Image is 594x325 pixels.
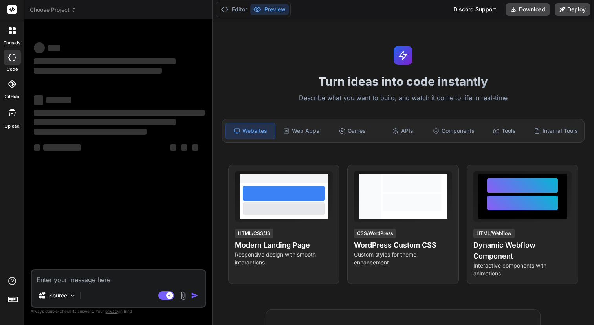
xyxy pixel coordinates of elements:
label: code [7,66,18,73]
span: ‌ [34,144,40,151]
h4: Dynamic Webflow Component [473,240,572,262]
img: Pick Models [70,292,76,299]
button: Deploy [555,3,590,16]
h1: Turn ideas into code instantly [217,74,590,88]
span: privacy [105,309,119,314]
div: Games [328,123,377,139]
span: ‌ [181,144,187,151]
label: GitHub [5,94,19,100]
p: Custom styles for theme enhancement [354,251,452,266]
button: Preview [250,4,289,15]
h4: Modern Landing Page [235,240,333,251]
p: Describe what you want to build, and watch it come to life in real-time [217,93,590,103]
span: ‌ [34,119,176,125]
img: icon [191,292,199,299]
div: Internal Tools [531,123,581,139]
span: ‌ [34,95,43,105]
span: ‌ [170,144,176,151]
span: ‌ [34,68,162,74]
div: APIs [378,123,427,139]
span: ‌ [34,58,176,64]
p: Interactive components with animations [473,262,572,277]
img: attachment [179,291,188,300]
p: Source [49,292,67,299]
div: Tools [480,123,529,139]
span: ‌ [34,110,205,116]
button: Download [506,3,550,16]
span: ‌ [48,45,60,51]
div: CSS/WordPress [354,229,396,238]
span: ‌ [43,144,81,151]
div: Websites [225,123,275,139]
div: Web Apps [277,123,326,139]
h4: WordPress Custom CSS [354,240,452,251]
label: Upload [5,123,20,130]
span: Choose Project [30,6,77,14]
span: ‌ [34,42,45,53]
p: Always double-check its answers. Your in Bind [31,308,206,315]
span: ‌ [46,97,71,103]
div: HTML/Webflow [473,229,515,238]
button: Editor [218,4,250,15]
div: Discord Support [449,3,501,16]
span: ‌ [34,129,147,135]
div: HTML/CSS/JS [235,229,273,238]
label: threads [4,40,20,46]
div: Components [429,123,478,139]
span: ‌ [192,144,198,151]
p: Responsive design with smooth interactions [235,251,333,266]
